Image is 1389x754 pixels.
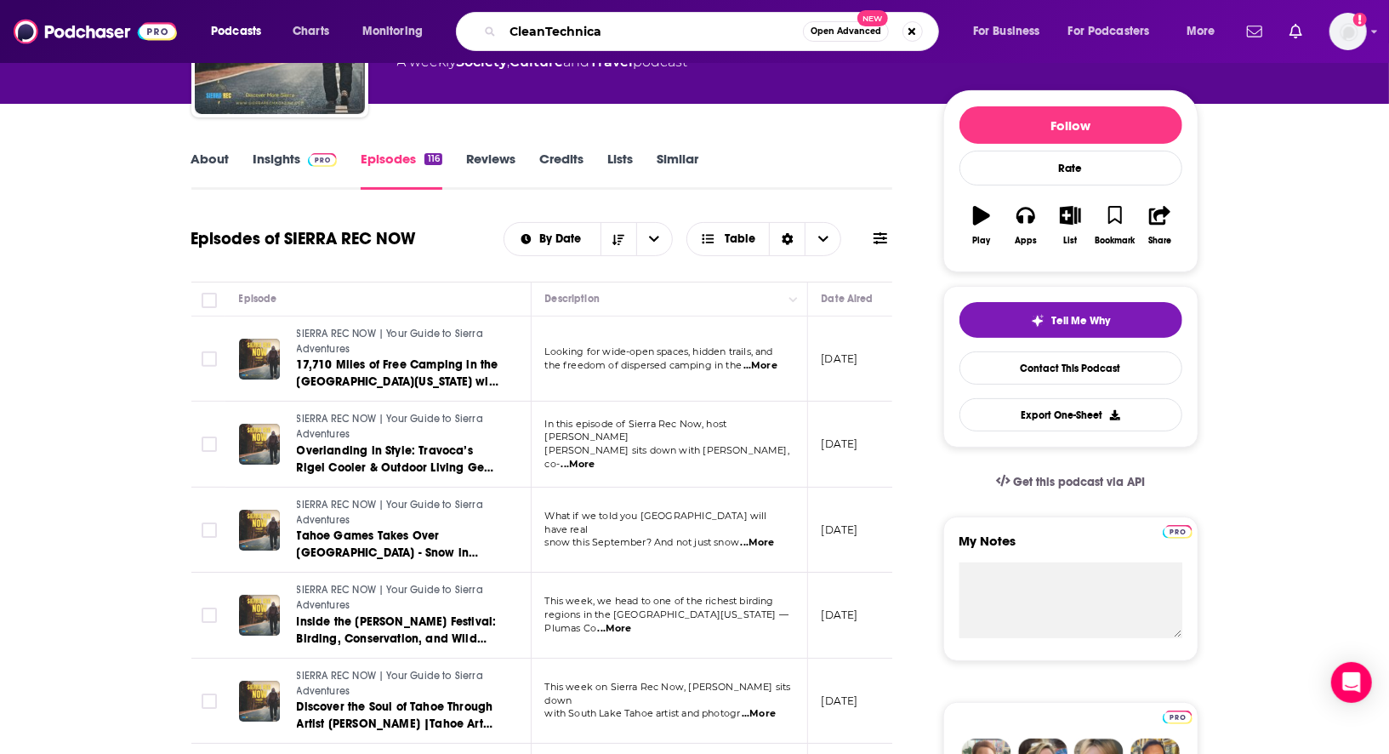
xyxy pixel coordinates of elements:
button: open menu [1175,18,1237,45]
button: Export One-Sheet [959,398,1182,431]
button: Follow [959,106,1182,144]
span: New [857,10,888,26]
span: Looking for wide-open spaces, hidden trails, and [545,346,773,357]
button: Choose View [686,222,842,256]
span: Toggle select row [202,351,217,367]
span: By Date [539,233,587,245]
span: Toggle select row [202,437,217,452]
h2: Choose List sort [504,222,673,256]
a: Contact This Podcast [959,351,1182,385]
a: Credits [539,151,583,190]
div: Apps [1015,236,1037,246]
span: SIERRA REC NOW | Your Guide to Sierra Adventures [297,670,483,697]
p: [DATE] [822,523,858,537]
a: SIERRA REC NOW | Your Guide to Sierra Adventures [297,327,501,357]
span: For Business [973,20,1040,43]
label: My Notes [959,533,1182,563]
span: Podcasts [211,20,261,43]
span: SIERRA REC NOW | Your Guide to Sierra Adventures [297,499,483,526]
button: open menu [1057,18,1175,45]
div: 116 [424,153,441,165]
input: Search podcasts, credits, & more... [503,18,803,45]
p: [DATE] [822,351,858,366]
img: Podchaser Pro [308,153,338,167]
a: Inside the [PERSON_NAME] Festival: Birding, Conservation, and Wild Encounters in [GEOGRAPHIC_DATA] [297,614,501,648]
span: More [1187,20,1215,43]
span: ...More [741,536,775,550]
span: This week on Sierra Rec Now, [PERSON_NAME] sits down [545,681,791,706]
div: Description [545,288,600,309]
button: open menu [199,18,283,45]
div: Open Intercom Messenger [1331,662,1372,703]
img: Podchaser Pro [1163,525,1193,539]
h1: Episodes of SIERRA REC NOW [191,228,416,249]
button: open menu [961,18,1062,45]
a: Episodes116 [361,151,441,190]
span: Toggle select row [202,523,217,538]
button: Show profile menu [1329,13,1367,50]
a: SIERRA REC NOW | Your Guide to Sierra Adventures [297,669,501,699]
button: tell me why sparkleTell Me Why [959,302,1182,338]
button: Share [1137,195,1181,256]
div: Bookmark [1095,236,1135,246]
a: Tahoe Games Takes Over [GEOGRAPHIC_DATA] - Snow in September & X Games Vibes in [GEOGRAPHIC_DATA]... [297,528,501,562]
span: Tell Me Why [1051,314,1110,328]
span: Overlanding in Style: Travoca’s Rigel Cooler & Outdoor Living Gear | Sierra Rec Now Podcast [297,443,497,492]
p: [DATE] [822,608,858,622]
span: Discover the Soul of Tahoe Through Artist [PERSON_NAME] |Tahoe Art League Studio Tour 2025 Preview [297,700,493,748]
a: Similar [657,151,698,190]
a: Show notifications dropdown [1283,17,1309,46]
span: the freedom of dispersed camping in the [545,359,743,371]
span: Tahoe Games Takes Over [GEOGRAPHIC_DATA] - Snow in September & X Games Vibes in [GEOGRAPHIC_DATA]... [297,528,486,611]
span: [PERSON_NAME] sits down with [PERSON_NAME], co- [545,444,789,470]
a: Lists [607,151,633,190]
a: Pro website [1163,708,1193,724]
a: 17,710 Miles of Free Camping in the [GEOGRAPHIC_DATA][US_STATE] with OnX Off-Road [297,357,501,391]
span: Table [725,233,755,245]
div: Date Aired [822,288,874,309]
span: Get this podcast via API [1013,475,1145,489]
span: Toggle select row [202,608,217,623]
a: Pro website [1163,523,1193,539]
span: SIERRA REC NOW | Your Guide to Sierra Adventures [297,413,483,440]
div: List [1064,236,1078,246]
button: open menu [504,233,601,245]
button: Apps [1004,195,1048,256]
a: Charts [282,18,339,45]
div: Episode [239,288,277,309]
span: snow this September? And not just snow [545,536,740,548]
div: Search podcasts, credits, & more... [472,12,955,51]
img: tell me why sparkle [1031,314,1045,328]
button: Column Actions [783,289,804,310]
a: SIERRA REC NOW | Your Guide to Sierra Adventures [297,583,501,613]
img: Podchaser - Follow, Share and Rate Podcasts [14,15,177,48]
span: ...More [561,458,595,471]
button: Sort Direction [601,223,636,255]
a: Discover the Soul of Tahoe Through Artist [PERSON_NAME] |Tahoe Art League Studio Tour 2025 Preview [297,699,501,733]
a: SIERRA REC NOW | Your Guide to Sierra Adventures [297,412,501,442]
span: ...More [598,622,632,636]
a: Reviews [466,151,515,190]
span: Open Advanced [811,27,881,36]
svg: Add a profile image [1353,13,1367,26]
span: with South Lake Tahoe artist and photogr [545,707,741,719]
img: Podchaser Pro [1163,711,1193,724]
span: Inside the [PERSON_NAME] Festival: Birding, Conservation, and Wild Encounters in [GEOGRAPHIC_DATA] [297,614,497,663]
span: ...More [743,359,777,373]
span: Monitoring [362,20,423,43]
span: SIERRA REC NOW | Your Guide to Sierra Adventures [297,584,483,611]
button: Play [959,195,1004,256]
a: InsightsPodchaser Pro [253,151,338,190]
a: About [191,151,230,190]
span: ...More [742,707,776,721]
button: Open AdvancedNew [803,21,889,42]
a: Get this podcast via API [982,461,1159,503]
button: Bookmark [1093,195,1137,256]
span: What if we told you [GEOGRAPHIC_DATA] will have real [545,510,767,535]
span: In this episode of Sierra Rec Now, host [PERSON_NAME] [545,418,727,443]
span: 17,710 Miles of Free Camping in the [GEOGRAPHIC_DATA][US_STATE] with OnX Off-Road [297,357,499,406]
div: Sort Direction [769,223,805,255]
img: User Profile [1329,13,1367,50]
